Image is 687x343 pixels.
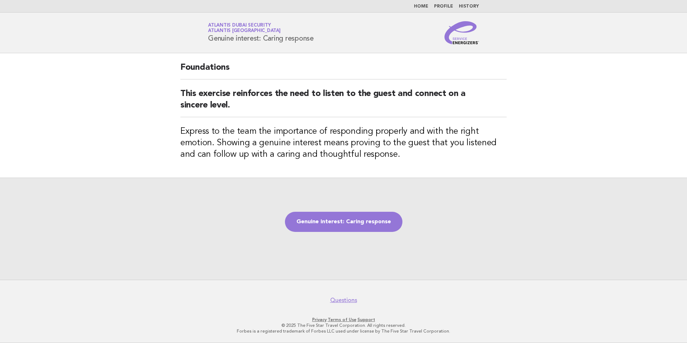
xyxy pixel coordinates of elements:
a: Support [358,317,375,322]
img: Service Energizers [444,21,479,44]
a: History [459,4,479,9]
h2: This exercise reinforces the need to listen to the guest and connect on a sincere level. [180,88,507,117]
h2: Foundations [180,62,507,79]
h1: Genuine interest: Caring response [208,23,314,42]
p: · · [124,317,563,323]
a: Profile [434,4,453,9]
a: Genuine interest: Caring response [285,212,402,232]
a: Atlantis Dubai SecurityAtlantis [GEOGRAPHIC_DATA] [208,23,281,33]
p: © 2025 The Five Star Travel Corporation. All rights reserved. [124,323,563,328]
p: Forbes is a registered trademark of Forbes LLC used under license by The Five Star Travel Corpora... [124,328,563,334]
a: Questions [330,297,357,304]
a: Home [414,4,428,9]
span: Atlantis [GEOGRAPHIC_DATA] [208,29,281,33]
a: Terms of Use [328,317,356,322]
a: Privacy [312,317,327,322]
h3: Express to the team the importance of responding properly and with the right emotion. Showing a g... [180,126,507,160]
